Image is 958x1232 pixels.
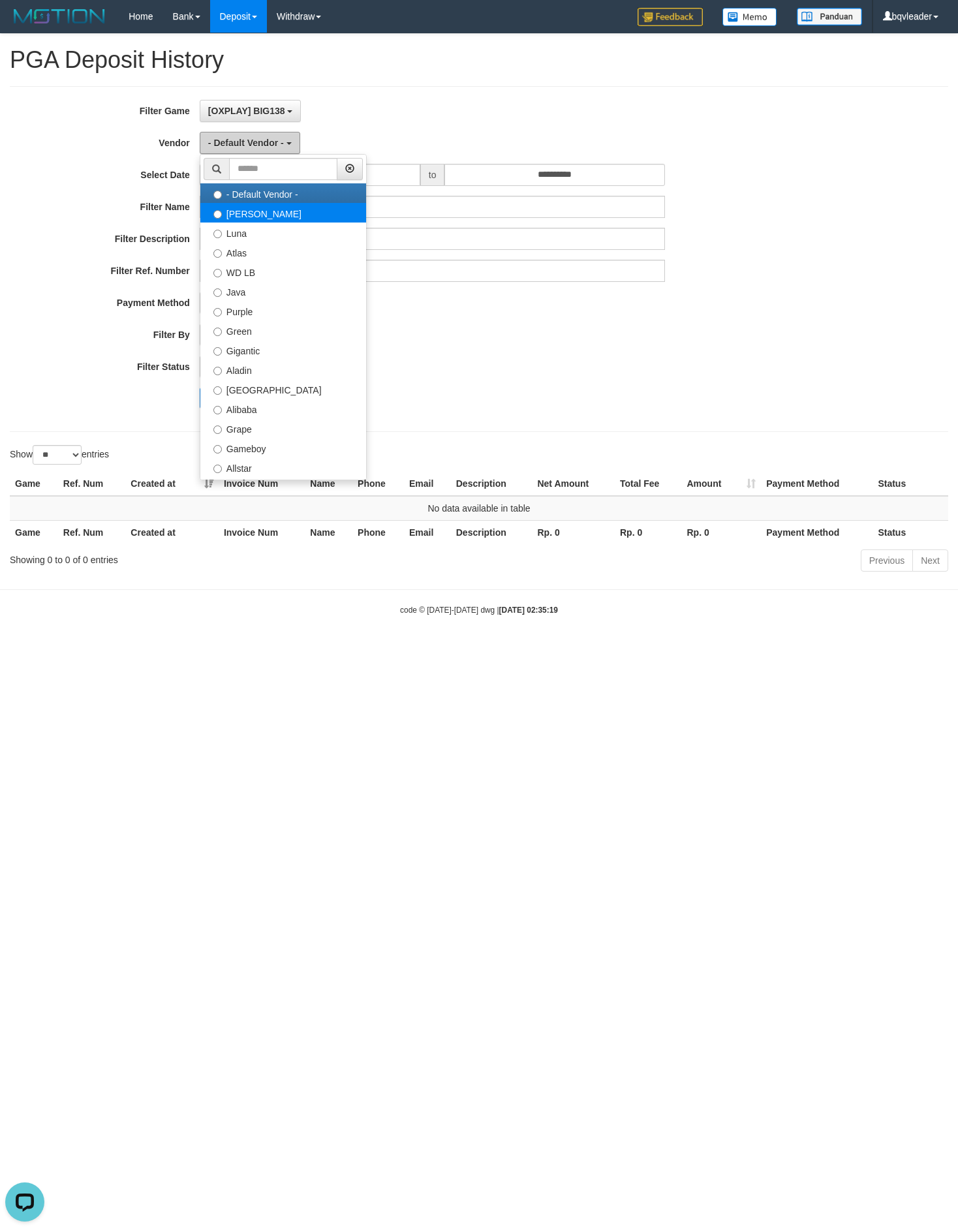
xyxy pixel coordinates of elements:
label: Atlas [200,242,366,262]
input: - Default Vendor - [213,191,222,199]
input: Java [213,288,222,297]
img: Button%20Memo.svg [722,8,777,26]
input: Green [213,328,222,336]
input: Aladin [213,367,222,375]
button: - Default Vendor - [200,132,300,154]
th: Payment Method [761,472,873,496]
th: Description [451,520,533,544]
button: Open LiveChat chat widget [5,5,44,44]
th: Phone [352,472,404,496]
th: Phone [352,520,404,544]
th: Name [305,520,352,544]
th: Net Amount [532,472,615,496]
span: - Default Vendor - [208,138,284,148]
label: - Default Vendor - [200,183,366,203]
th: Game [10,472,58,496]
div: Showing 0 to 0 of 0 entries [10,548,390,566]
span: [OXPLAY] BIG138 [208,106,285,116]
input: [PERSON_NAME] [213,210,222,219]
label: Green [200,320,366,340]
label: WD LB [200,262,366,281]
label: Aladin [200,360,366,379]
label: Alibaba [200,399,366,418]
th: Invoice Num [219,520,305,544]
input: Purple [213,308,222,316]
label: Xtr [200,477,366,497]
input: Gameboy [213,445,222,454]
th: Status [873,520,948,544]
th: Created at [125,520,219,544]
th: Description [451,472,533,496]
th: Payment Method [761,520,873,544]
th: Rp. 0 [615,520,682,544]
label: Gigantic [200,340,366,360]
input: Grape [213,425,222,434]
th: Rp. 0 [532,520,615,544]
th: Invoice Num [219,472,305,496]
input: Atlas [213,249,222,258]
span: to [420,164,445,186]
th: Status [873,472,948,496]
th: Rp. 0 [682,520,762,544]
strong: [DATE] 02:35:19 [499,606,558,615]
label: Purple [200,301,366,320]
select: Showentries [33,445,82,465]
label: [GEOGRAPHIC_DATA] [200,379,366,399]
label: Java [200,281,366,301]
label: Show entries [10,445,109,465]
input: Allstar [213,465,222,473]
h1: PGA Deposit History [10,47,948,73]
a: Previous [861,549,913,572]
label: Grape [200,418,366,438]
th: Email [404,520,451,544]
th: Created at: activate to sort column ascending [125,472,219,496]
input: Alibaba [213,406,222,414]
label: Luna [200,223,366,242]
button: [OXPLAY] BIG138 [200,100,301,122]
th: Amount: activate to sort column ascending [682,472,762,496]
label: [PERSON_NAME] [200,203,366,223]
img: Feedback.jpg [638,8,703,26]
th: Ref. Num [58,520,126,544]
input: Luna [213,230,222,238]
td: No data available in table [10,496,948,521]
input: WD LB [213,269,222,277]
img: MOTION_logo.png [10,7,109,26]
th: Ref. Num [58,472,126,496]
img: panduan.png [797,8,862,25]
th: Name [305,472,352,496]
th: Game [10,520,58,544]
input: [GEOGRAPHIC_DATA] [213,386,222,395]
th: Email [404,472,451,496]
label: Allstar [200,457,366,477]
th: Total Fee [615,472,682,496]
a: Next [912,549,948,572]
input: Gigantic [213,347,222,356]
label: Gameboy [200,438,366,457]
small: code © [DATE]-[DATE] dwg | [400,606,558,615]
